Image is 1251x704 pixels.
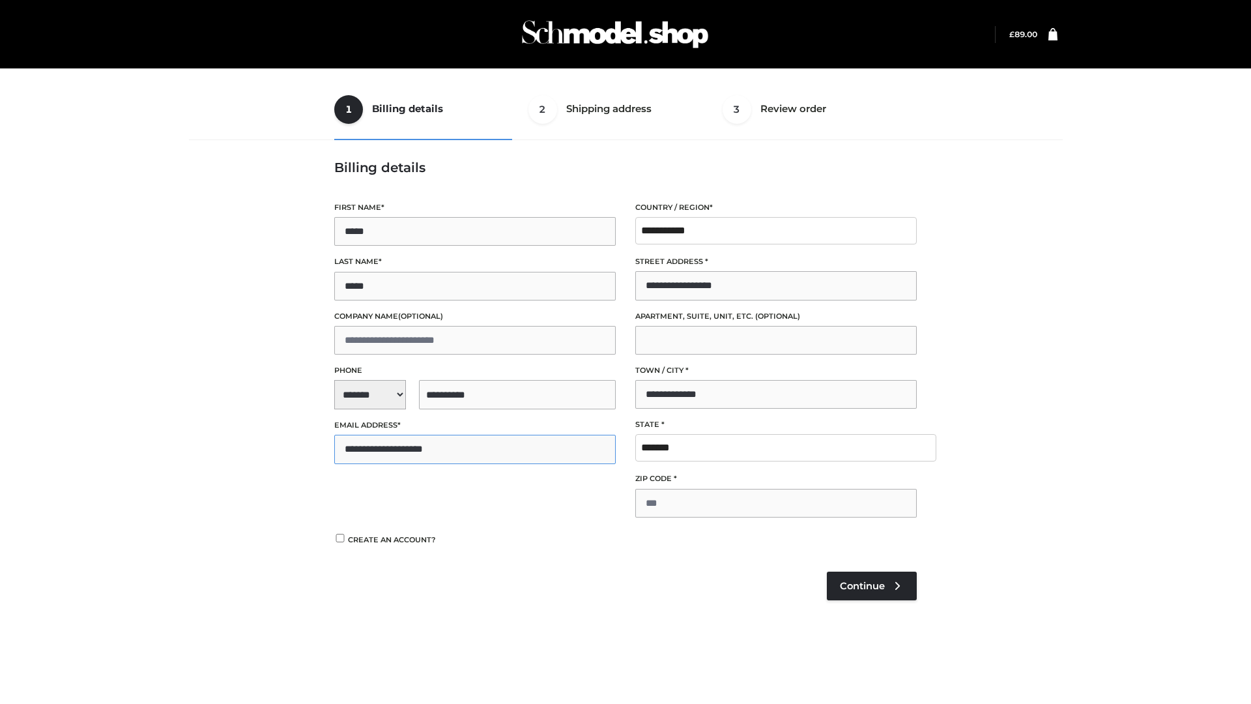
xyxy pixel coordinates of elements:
label: ZIP Code [635,473,917,485]
span: (optional) [398,312,443,321]
label: Email address [334,419,616,432]
label: State [635,418,917,431]
label: Company name [334,310,616,323]
span: Continue [840,580,885,592]
bdi: 89.00 [1009,29,1037,39]
label: Town / City [635,364,917,377]
span: £ [1009,29,1014,39]
span: Create an account? [348,535,436,544]
label: Apartment, suite, unit, etc. [635,310,917,323]
label: Country / Region [635,201,917,214]
a: £89.00 [1009,29,1037,39]
span: (optional) [755,312,800,321]
a: Continue [827,572,917,600]
label: Street address [635,256,917,268]
label: Phone [334,364,616,377]
img: Schmodel Admin 964 [517,8,713,60]
label: Last name [334,256,616,268]
h3: Billing details [334,160,917,175]
input: Create an account? [334,534,346,542]
label: First name [334,201,616,214]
